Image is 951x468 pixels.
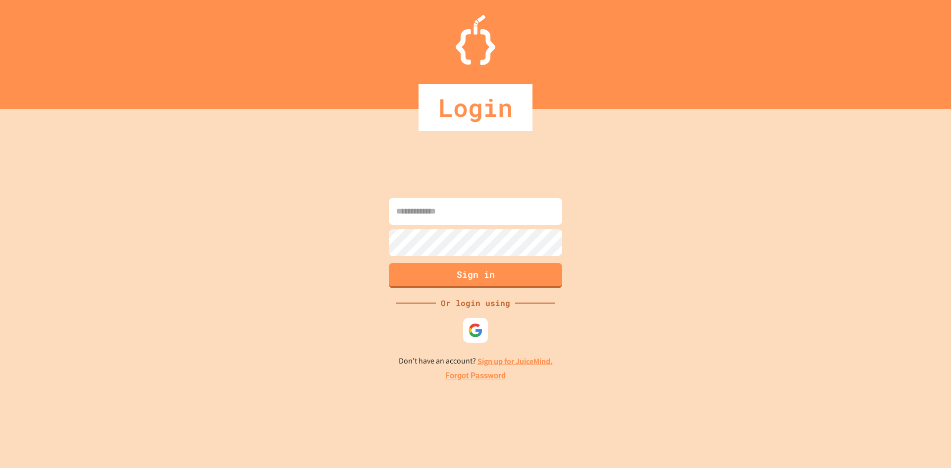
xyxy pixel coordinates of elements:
[419,84,532,131] div: Login
[468,323,483,338] img: google-icon.svg
[456,15,495,65] img: Logo.svg
[445,370,506,382] a: Forgot Password
[477,356,553,366] a: Sign up for JuiceMind.
[399,355,553,367] p: Don't have an account?
[389,263,562,288] button: Sign in
[436,297,515,309] div: Or login using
